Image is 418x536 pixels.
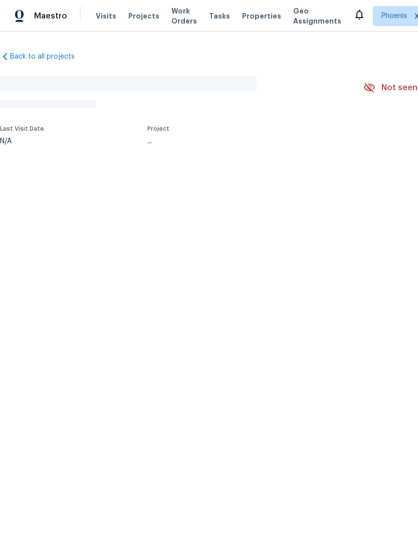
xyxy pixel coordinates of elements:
span: Maestro [34,11,67,21]
span: Tasks [209,13,230,20]
span: Geo Assignments [293,6,341,26]
span: Project [147,126,169,132]
span: Phoenix [381,11,407,21]
span: Properties [242,11,281,21]
span: Projects [128,11,159,21]
span: Visits [96,11,116,21]
span: Work Orders [171,6,197,26]
div: ... [147,138,340,145]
